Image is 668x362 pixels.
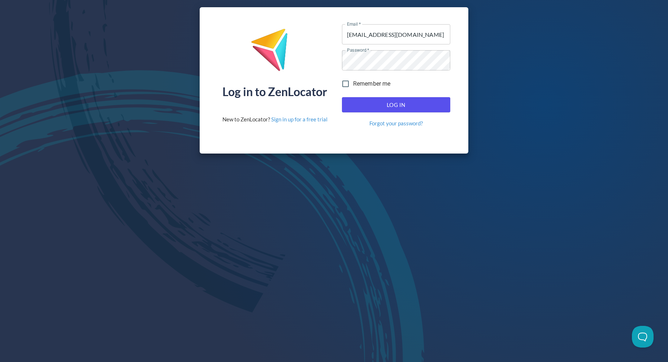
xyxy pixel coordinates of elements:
[350,100,442,109] span: Log In
[369,120,423,127] a: Forgot your password?
[342,24,450,44] input: name@company.com
[353,79,391,88] span: Remember me
[222,86,327,98] div: Log in to ZenLocator
[222,116,328,123] div: New to ZenLocator?
[342,97,450,112] button: Log In
[632,326,654,348] iframe: Toggle Customer Support
[271,116,328,122] a: Sign in up for a free trial
[251,28,299,77] img: ZenLocator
